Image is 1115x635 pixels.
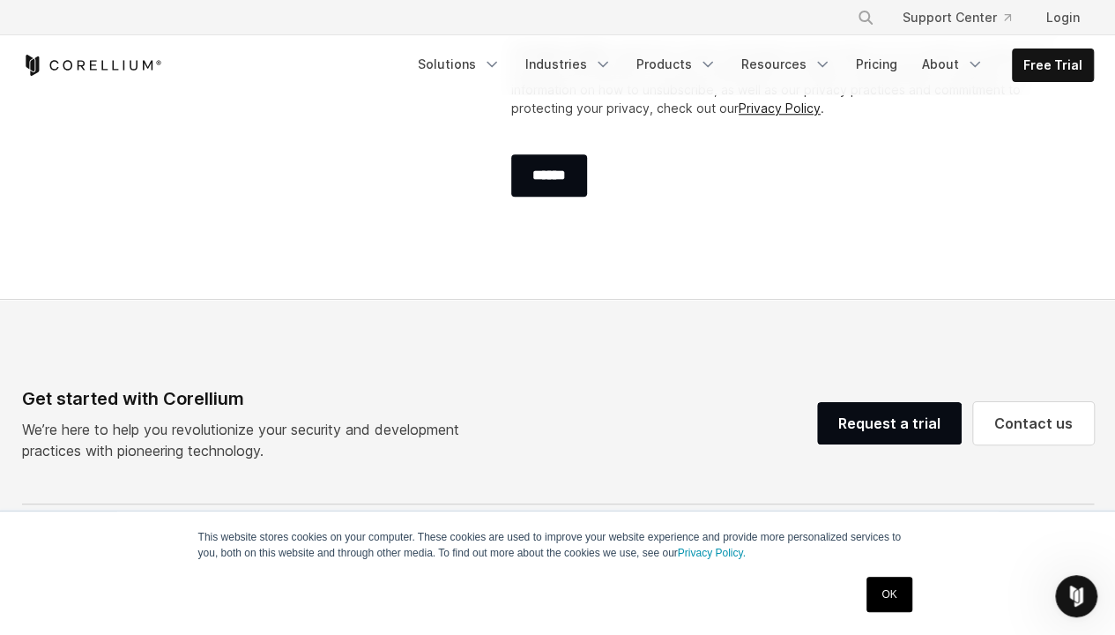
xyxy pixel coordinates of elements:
[731,49,842,80] a: Resources
[678,547,746,559] a: Privacy Policy.
[1032,2,1094,34] a: Login
[407,49,511,80] a: Solutions
[866,577,911,612] a: OK
[973,402,1094,444] a: Contact us
[22,419,473,461] p: We’re here to help you revolutionize your security and development practices with pioneering tech...
[198,529,918,561] p: This website stores cookies on your computer. These cookies are used to improve your website expe...
[817,402,962,444] a: Request a trial
[739,101,821,116] a: Privacy Policy
[836,2,1094,34] div: Navigation Menu
[515,49,622,80] a: Industries
[22,385,473,412] div: Get started with Corellium
[22,55,162,76] a: Corellium Home
[1013,49,1093,81] a: Free Trial
[845,49,908,80] a: Pricing
[626,49,727,80] a: Products
[911,49,994,80] a: About
[1055,575,1097,617] iframe: Intercom live chat
[407,49,1094,82] div: Navigation Menu
[850,2,881,34] button: Search
[888,2,1025,34] a: Support Center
